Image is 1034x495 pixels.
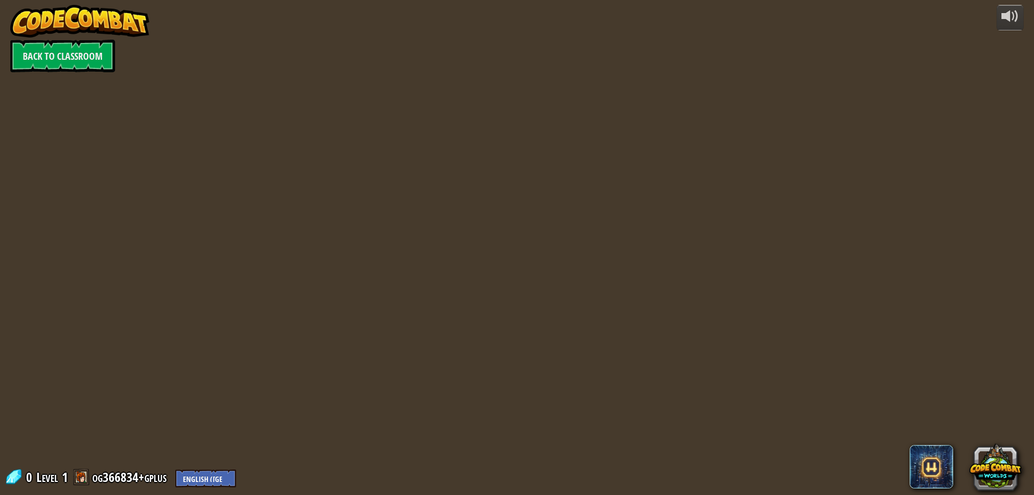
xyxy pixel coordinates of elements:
img: CodeCombat - Learn how to code by playing a game [10,5,149,37]
span: 1 [62,468,68,486]
span: CodeCombat AI HackStack [910,445,953,488]
button: Adjust volume [997,5,1024,30]
a: Back to Classroom [10,40,115,72]
span: 0 [26,468,35,486]
button: CodeCombat Worlds on Roblox [969,440,1022,492]
span: Level [36,468,58,486]
a: og366834+gplus [92,468,170,486]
